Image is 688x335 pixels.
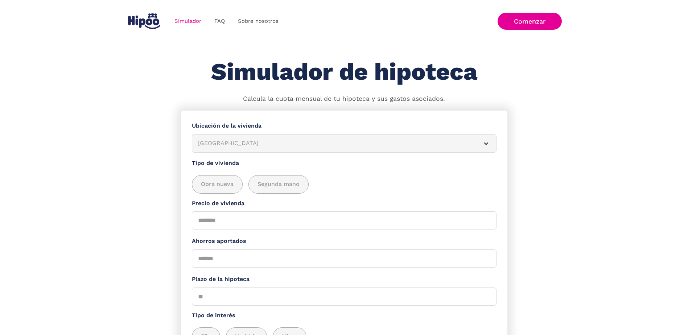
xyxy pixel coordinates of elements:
label: Tipo de vivienda [192,159,497,168]
h1: Simulador de hipoteca [211,59,477,85]
span: Segunda mano [258,180,300,189]
span: Obra nueva [201,180,234,189]
a: Comenzar [498,13,562,30]
label: Tipo de interés [192,311,497,320]
label: Ubicación de la vivienda [192,121,497,131]
a: Sobre nosotros [231,14,285,28]
label: Plazo de la hipoteca [192,275,497,284]
a: home [127,11,162,32]
label: Precio de vivienda [192,199,497,208]
div: [GEOGRAPHIC_DATA] [198,139,473,148]
a: FAQ [208,14,231,28]
label: Ahorros aportados [192,237,497,246]
p: Calcula la cuota mensual de tu hipoteca y sus gastos asociados. [243,94,445,104]
a: Simulador [168,14,208,28]
article: [GEOGRAPHIC_DATA] [192,134,497,153]
div: add_description_here [192,175,497,194]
